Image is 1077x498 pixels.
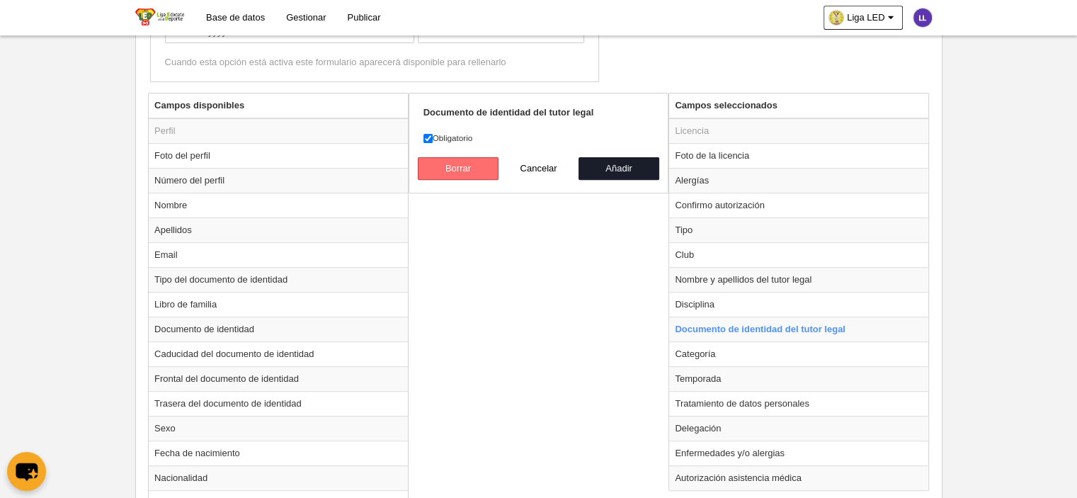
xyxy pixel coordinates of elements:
[149,94,408,118] th: Campos disponibles
[149,341,408,366] td: Caducidad del documento de identidad
[669,217,928,242] td: Tipo
[149,118,408,144] td: Perfil
[149,441,408,465] td: Fecha de nacimiento
[149,292,408,317] td: Libro de familia
[669,441,928,465] td: Enfermedades y/o alergias
[423,134,433,143] input: Obligatorio
[669,317,928,341] td: Documento de identidad del tutor legal
[418,157,498,180] button: Borrar
[913,9,932,27] img: c2l6ZT0zMHgzMCZmcz05JnRleHQ9TEwmYmc9NWUzNWIx.png
[7,452,46,491] button: chat-button
[669,465,928,490] td: Autorización asistencia médica
[829,11,843,25] img: Oa3ElrZntIAI.30x30.jpg
[149,242,408,267] td: Email
[669,193,928,217] td: Confirmo autorización
[149,217,408,242] td: Apellidos
[498,157,579,180] button: Cancelar
[669,391,928,416] td: Tratamiento de datos personales
[669,118,928,144] td: Licencia
[669,416,928,441] td: Delegación
[669,292,928,317] td: Disciplina
[423,107,594,118] strong: Documento de identidad del tutor legal
[149,193,408,217] td: Nombre
[149,267,408,292] td: Tipo del documento de identidad
[669,366,928,391] td: Temporada
[149,416,408,441] td: Sexo
[669,94,928,118] th: Campos seleccionados
[669,143,928,168] td: Foto de la licencia
[165,56,584,69] div: Cuando esta opción está activa este formulario aparecerá disponible para rellenarlo
[135,9,184,26] img: Liga LED
[669,341,928,366] td: Categoría
[149,465,408,490] td: Nacionalidad
[824,6,902,30] a: Liga LED
[423,132,654,145] label: Obligatorio
[149,391,408,416] td: Trasera del documento de identidad
[669,267,928,292] td: Nombre y apellidos del tutor legal
[149,317,408,341] td: Documento de identidad
[669,242,928,267] td: Club
[149,366,408,391] td: Frontal del documento de identidad
[579,157,659,180] button: Añadir
[669,168,928,193] td: Alergías
[149,168,408,193] td: Número del perfil
[149,143,408,168] td: Foto del perfil
[847,11,884,25] span: Liga LED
